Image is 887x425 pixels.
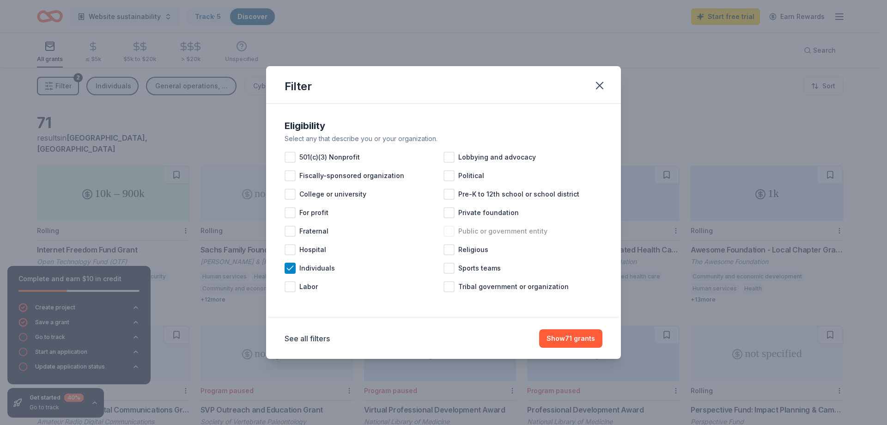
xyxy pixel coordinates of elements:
[458,170,484,181] span: Political
[458,244,488,255] span: Religious
[299,207,328,218] span: For profit
[299,226,328,237] span: Fraternal
[285,118,602,133] div: Eligibility
[285,133,602,144] div: Select any that describe you or your organization.
[299,170,404,181] span: Fiscally-sponsored organization
[299,263,335,274] span: Individuals
[299,244,326,255] span: Hospital
[458,207,519,218] span: Private foundation
[285,333,330,344] button: See all filters
[299,189,366,200] span: College or university
[458,263,501,274] span: Sports teams
[299,281,318,292] span: Labor
[458,189,579,200] span: Pre-K to 12th school or school district
[458,226,547,237] span: Public or government entity
[285,79,312,94] div: Filter
[299,152,360,163] span: 501(c)(3) Nonprofit
[458,281,569,292] span: Tribal government or organization
[458,152,536,163] span: Lobbying and advocacy
[539,329,602,348] button: Show71 grants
